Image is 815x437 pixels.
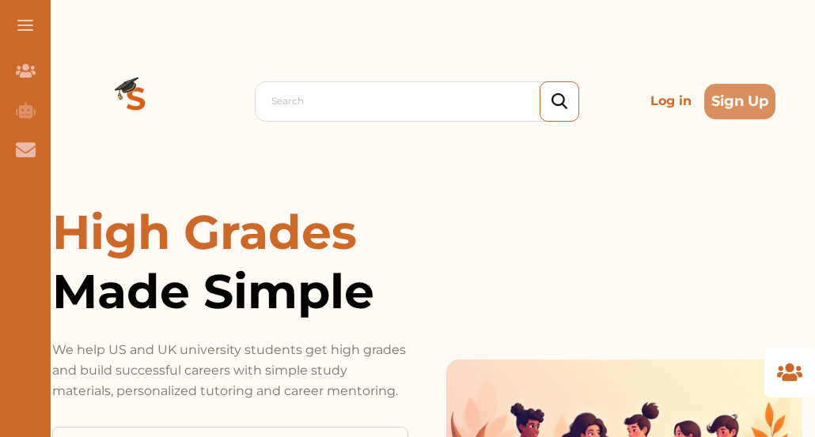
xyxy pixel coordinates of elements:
[552,93,567,110] img: search_icon
[644,85,698,117] p: Log in
[52,340,408,401] p: We help US and UK university students get high grades and build successful careers with simple st...
[79,44,193,158] img: Logo
[704,84,775,119] button: Sign Up
[52,203,357,261] span: High Grades
[52,262,408,321] span: Made Simple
